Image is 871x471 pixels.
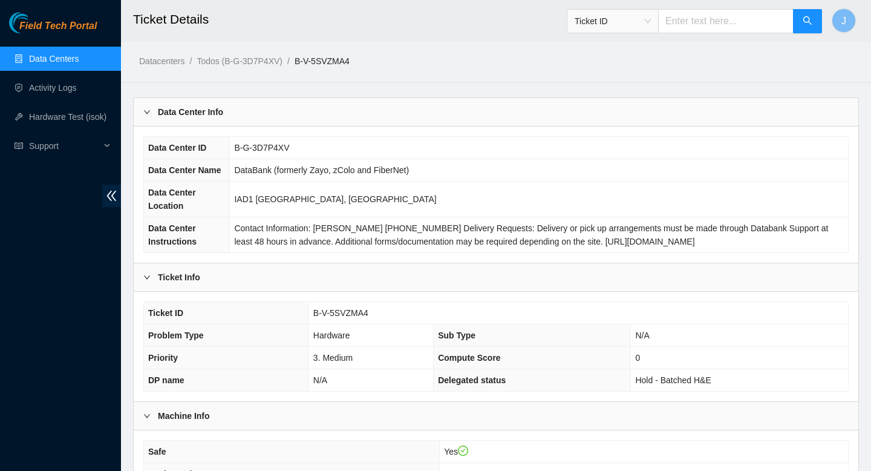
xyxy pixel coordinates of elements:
span: Priority [148,353,178,363]
span: double-left [102,185,121,207]
span: IAD1 [GEOGRAPHIC_DATA], [GEOGRAPHIC_DATA] [234,194,436,204]
span: 0 [635,353,640,363]
span: Compute Score [438,353,500,363]
span: Hardware [313,331,350,340]
span: N/A [635,331,649,340]
span: Data Center Name [148,165,221,175]
span: Data Center ID [148,143,206,153]
span: Contact Information: [PERSON_NAME] [PHONE_NUMBER] Delivery Requests: Delivery or pick up arrangem... [234,223,828,246]
a: Data Centers [29,54,79,64]
span: Field Tech Portal [19,21,97,32]
button: J [832,8,856,33]
span: Safe [148,447,166,456]
span: Delegated status [438,375,506,385]
span: right [143,412,151,420]
span: 3. Medium [313,353,353,363]
span: search [803,16,812,27]
span: Hold - Batched H&E [635,375,711,385]
span: B-G-3D7P4XV [234,143,289,153]
span: read [15,142,23,150]
a: Akamai TechnologiesField Tech Portal [9,22,97,38]
span: Ticket ID [148,308,183,318]
span: DP name [148,375,184,385]
span: Ticket ID [575,12,651,30]
span: J [841,13,846,28]
span: check-circle [458,446,469,456]
span: N/A [313,375,327,385]
a: Activity Logs [29,83,77,93]
span: right [143,274,151,281]
span: / [189,56,192,66]
span: DataBank (formerly Zayo, zColo and FiberNet) [234,165,409,175]
div: Machine Info [134,402,858,430]
a: Hardware Test (isok) [29,112,106,122]
div: Ticket Info [134,263,858,291]
a: Todos (B-G-3D7P4XV) [197,56,282,66]
a: B-V-5SVZMA4 [295,56,350,66]
span: Data Center Location [148,188,196,211]
input: Enter text here... [658,9,794,33]
span: Sub Type [438,331,475,340]
span: Data Center Instructions [148,223,197,246]
img: Akamai Technologies [9,12,61,33]
b: Data Center Info [158,105,223,119]
b: Machine Info [158,409,210,423]
span: Yes [444,447,468,456]
span: Support [29,134,100,158]
div: Data Center Info [134,98,858,126]
button: search [793,9,822,33]
b: Ticket Info [158,271,200,284]
span: right [143,108,151,116]
span: Problem Type [148,331,204,340]
span: / [287,56,290,66]
a: Datacenters [139,56,184,66]
span: B-V-5SVZMA4 [313,308,368,318]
